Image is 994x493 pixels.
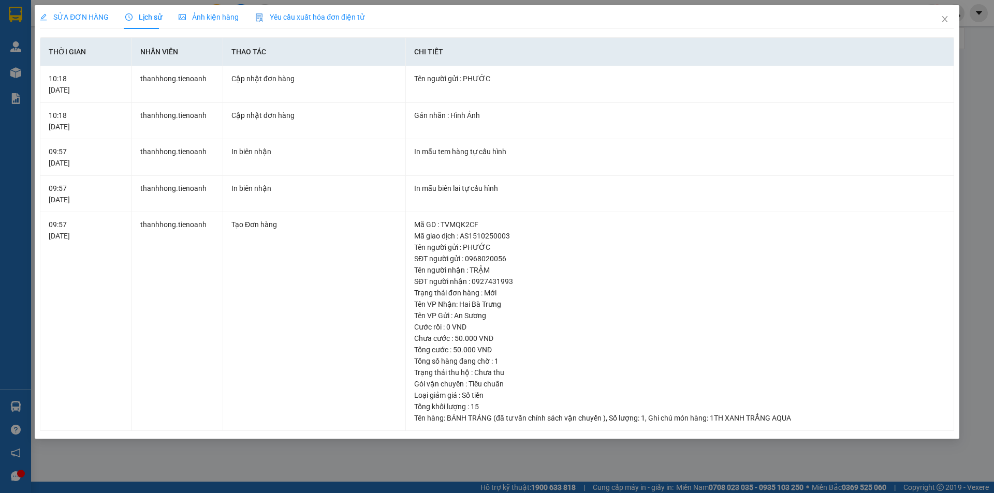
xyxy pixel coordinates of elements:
[414,73,945,84] div: Tên người gửi : PHƯỚC
[179,13,239,21] span: Ảnh kiện hàng
[414,276,945,287] div: SĐT người nhận : 0927431993
[255,13,264,22] img: icon
[40,13,47,21] span: edit
[49,146,123,169] div: 09:57 [DATE]
[414,412,945,424] div: Tên hàng: , Số lượng: , Ghi chú món hàng:
[132,212,223,431] td: thanhhong.tienoanh
[710,414,791,422] span: 1TH XANH TRẮNG AQUA
[414,355,945,367] div: Tổng số hàng đang chờ : 1
[414,110,945,121] div: Gán nhãn : Hình Ảnh
[132,103,223,140] td: thanhhong.tienoanh
[414,321,945,333] div: Cước rồi : 0 VND
[125,13,133,21] span: clock-circle
[641,414,645,422] span: 1
[40,13,109,21] span: SỬA ĐƠN HÀNG
[125,13,162,21] span: Lịch sử
[414,230,945,242] div: Mã giao dịch : AS1510250003
[231,73,397,84] div: Cập nhật đơn hàng
[231,183,397,194] div: In biên nhận
[414,287,945,298] div: Trạng thái đơn hàng : Mới
[414,242,945,253] div: Tên người gửi : PHƯỚC
[414,367,945,378] div: Trạng thái thu hộ : Chưa thu
[49,110,123,132] div: 10:18 [DATE]
[414,253,945,264] div: SĐT người gửi : 0968020056
[414,310,945,321] div: Tên VP Gửi : An Sương
[223,38,406,66] th: Thao tác
[414,401,945,412] div: Tổng khối lượng : 15
[132,66,223,103] td: thanhhong.tienoanh
[414,390,945,401] div: Loại giảm giá : Số tiền
[406,38,954,66] th: Chi tiết
[179,13,186,21] span: picture
[414,344,945,355] div: Tổng cước : 50.000 VND
[414,298,945,310] div: Tên VP Nhận: Hai Bà Trưng
[49,73,123,96] div: 10:18 [DATE]
[40,38,131,66] th: Thời gian
[231,146,397,157] div: In biên nhận
[231,110,397,121] div: Cập nhật đơn hàng
[414,378,945,390] div: Gói vận chuyển : Tiêu chuẩn
[414,333,945,344] div: Chưa cước : 50.000 VND
[414,219,945,230] div: Mã GD : TVMQK2CF
[414,183,945,194] div: In mẫu biên lai tự cấu hình
[49,219,123,242] div: 09:57 [DATE]
[414,146,945,157] div: In mẫu tem hàng tự cấu hình
[941,15,949,23] span: close
[255,13,364,21] span: Yêu cầu xuất hóa đơn điện tử
[447,414,606,422] span: BÁNH TRÁNG (đã tư vấn chính sách vận chuyển )
[930,5,959,34] button: Close
[231,219,397,230] div: Tạo Đơn hàng
[132,176,223,213] td: thanhhong.tienoanh
[414,264,945,276] div: Tên người nhận : TRẬM
[132,139,223,176] td: thanhhong.tienoanh
[49,183,123,205] div: 09:57 [DATE]
[132,38,223,66] th: Nhân viên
